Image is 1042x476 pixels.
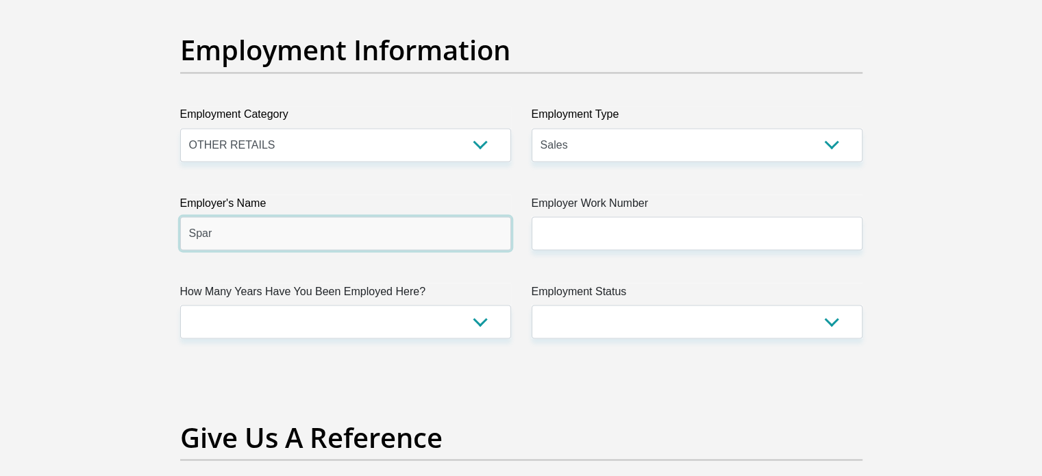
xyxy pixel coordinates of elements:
[532,106,863,128] label: Employment Type
[180,216,511,250] input: Employer's Name
[532,283,863,305] label: Employment Status
[180,34,863,66] h2: Employment Information
[180,106,511,128] label: Employment Category
[532,216,863,250] input: Employer Work Number
[180,195,511,216] label: Employer's Name
[180,283,511,305] label: How Many Years Have You Been Employed Here?
[180,421,863,453] h2: Give Us A Reference
[532,195,863,216] label: Employer Work Number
